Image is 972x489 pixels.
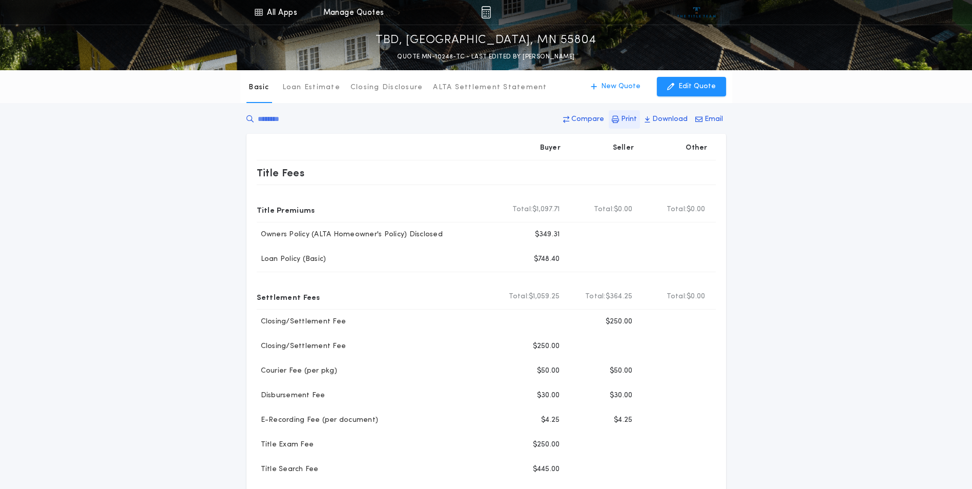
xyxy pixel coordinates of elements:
b: Total: [585,292,606,302]
button: Email [692,110,726,129]
p: Edit Quote [678,81,716,92]
b: Total: [667,205,687,215]
p: ALTA Settlement Statement [433,83,547,93]
p: New Quote [601,81,640,92]
p: Seller [613,143,634,153]
b: Total: [509,292,529,302]
span: $0.00 [687,292,705,302]
p: Print [621,114,637,125]
p: TBD, [GEOGRAPHIC_DATA], MN 55804 [376,32,596,49]
p: Closing/Settlement Fee [257,341,346,352]
button: Download [642,110,691,129]
p: $250.00 [533,341,560,352]
button: Edit Quote [657,77,726,96]
p: E-Recording Fee (per document) [257,415,379,425]
p: Closing/Settlement Fee [257,317,346,327]
button: Compare [560,110,607,129]
p: $748.40 [534,254,560,264]
p: Other [686,143,707,153]
p: Title Search Fee [257,464,319,475]
p: Courier Fee (per pkg) [257,366,337,376]
p: $30.00 [537,391,560,401]
img: img [481,6,491,18]
p: Loan Estimate [282,83,340,93]
p: Compare [571,114,604,125]
span: $364.25 [606,292,633,302]
p: $445.00 [533,464,560,475]
img: vs-icon [677,7,716,17]
p: $349.31 [535,230,560,240]
p: Title Exam Fee [257,440,314,450]
b: Total: [667,292,687,302]
p: Title Fees [257,165,305,181]
p: Title Premiums [257,201,315,218]
p: QUOTE MN-10248-TC - LAST EDITED BY [PERSON_NAME] [397,52,574,62]
p: $4.25 [541,415,560,425]
span: $0.00 [687,205,705,215]
p: $4.25 [614,415,632,425]
span: $0.00 [614,205,632,215]
p: Disbursement Fee [257,391,325,401]
p: Download [652,114,688,125]
button: New Quote [581,77,651,96]
button: Print [609,110,640,129]
p: $50.00 [610,366,633,376]
p: $50.00 [537,366,560,376]
span: $1,097.71 [532,205,560,215]
p: Loan Policy (Basic) [257,254,326,264]
b: Total: [594,205,614,215]
span: $1,059.25 [529,292,560,302]
p: Basic [249,83,269,93]
p: Email [705,114,723,125]
p: $250.00 [533,440,560,450]
p: Settlement Fees [257,289,320,305]
p: Closing Disclosure [350,83,423,93]
p: $250.00 [606,317,633,327]
p: Owners Policy (ALTA Homeowner's Policy) Disclosed [257,230,443,240]
b: Total: [512,205,533,215]
p: $30.00 [610,391,633,401]
p: Buyer [540,143,561,153]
